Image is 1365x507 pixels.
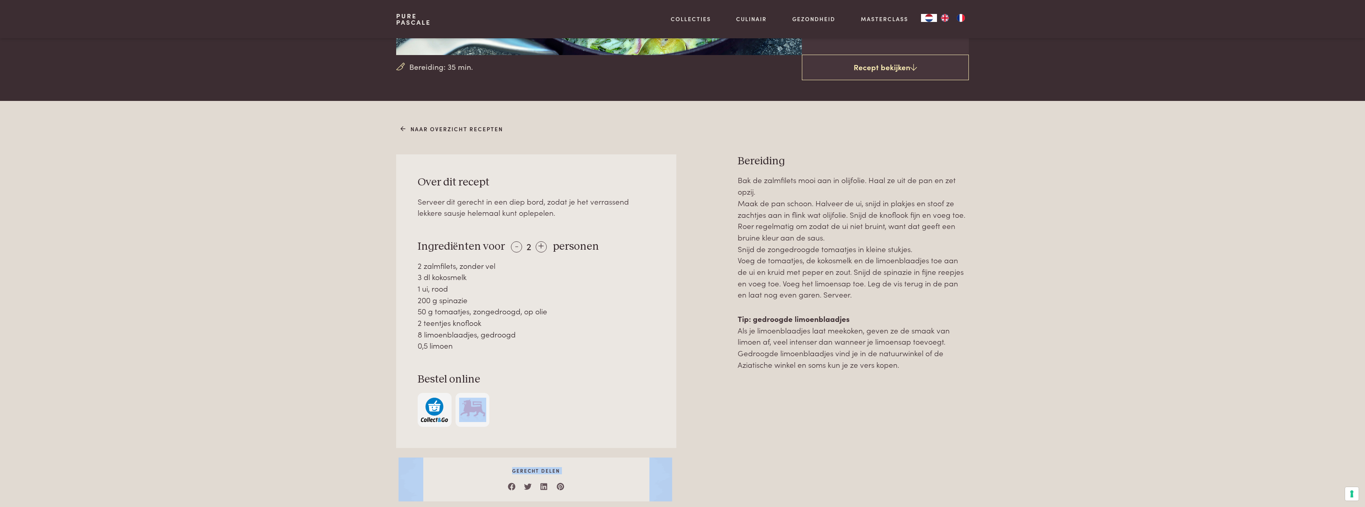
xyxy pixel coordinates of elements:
div: - [511,241,522,253]
span: Ingrediënten voor [418,241,505,252]
button: Uw voorkeuren voor toestemming voor trackingtechnologieën [1345,487,1359,501]
a: Recept bekijken [802,55,969,80]
div: Language [921,14,937,22]
aside: Language selected: Nederlands [921,14,969,22]
span: personen [553,241,599,252]
a: FR [953,14,969,22]
div: 8 limoenblaadjes, gedroogd [418,329,655,340]
a: Gezondheid [792,15,835,23]
a: Collecties [671,15,711,23]
div: + [536,241,547,253]
div: 2 zalmfilets, zonder vel [418,260,655,272]
a: EN [937,14,953,22]
span: 2 [526,239,531,253]
p: Als je limoenblaadjes laat meekoken, geven ze de smaak van limoen af, veel intenser dan wanneer j... [738,313,969,370]
span: Bereiding: 35 min. [409,61,473,73]
a: PurePascale [396,13,431,26]
img: Delhaize [459,398,486,422]
strong: Tip: gedroogde limoenblaadjes [738,313,850,324]
a: Masterclass [861,15,908,23]
span: Gerecht delen [421,467,651,474]
div: 0,5 limoen [418,340,655,351]
img: c308188babc36a3a401bcb5cb7e020f4d5ab42f7cacd8327e500463a43eeb86c.svg [421,398,448,422]
h3: Over dit recept [418,176,655,189]
div: 3 dl kokosmelk [418,271,655,283]
div: Serveer dit gerecht in een diep bord, zodat je het verrassend lekkere sausje helemaal kunt oplepe... [418,196,655,219]
div: 50 g tomaatjes, zongedroogd, op olie [418,306,655,317]
h3: Bestel online [418,373,655,387]
a: Naar overzicht recepten [401,125,503,133]
h3: Bereiding [738,154,969,168]
div: 1 ui, rood [418,283,655,294]
a: Culinair [736,15,767,23]
p: Bak de zalmfilets mooi aan in olijfolie. Haal ze uit de pan en zet opzij. Maak de pan schoon. Hal... [738,174,969,300]
ul: Language list [937,14,969,22]
a: NL [921,14,937,22]
div: 200 g spinazie [418,294,655,306]
div: 2 teentjes knoflook [418,317,655,329]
